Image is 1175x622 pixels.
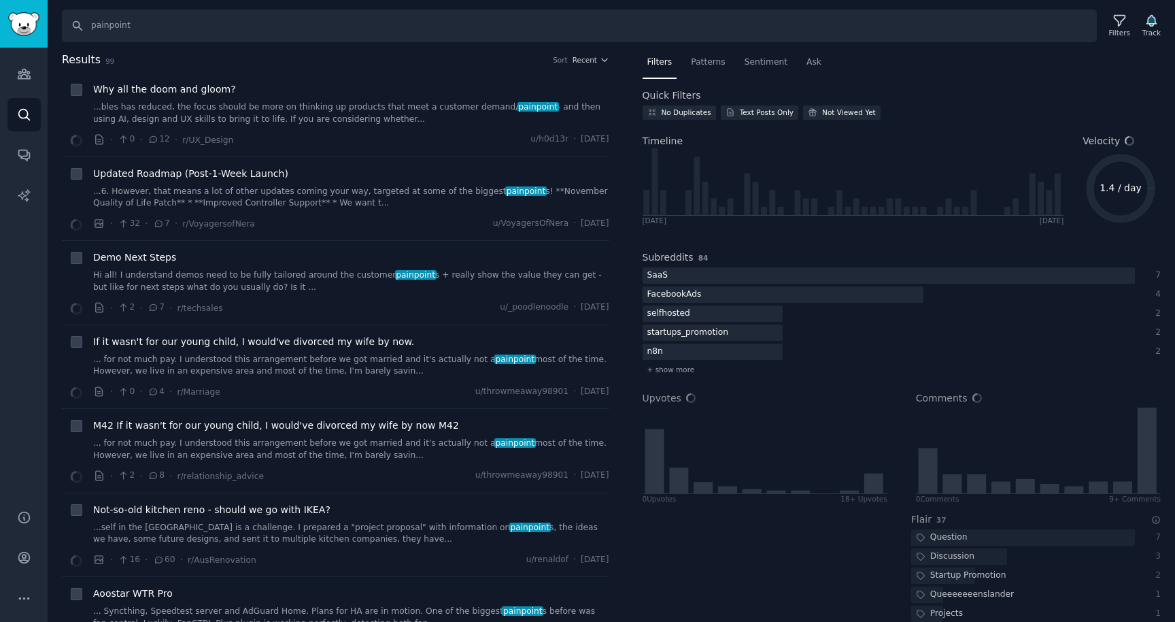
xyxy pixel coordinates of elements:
span: + show more [647,365,695,374]
span: · [573,133,576,146]
span: painpoint [395,270,437,280]
span: [DATE] [581,301,609,314]
span: u/throwmeaway98901 [475,386,568,398]
span: u/_poodlenoodle [500,301,568,314]
div: n8n [643,344,668,361]
span: · [169,469,172,483]
span: 2 [118,470,135,482]
span: · [139,301,142,315]
span: [DATE] [581,470,609,482]
span: 84 [698,254,709,262]
button: Track [1138,12,1165,40]
div: 7 [1149,269,1161,282]
div: [DATE] [1040,216,1064,225]
span: · [169,301,172,315]
a: ...bles has reduced, the focus should be more on thinking up products that meet a customer demand... [93,101,609,125]
span: r/VoyagersofNera [182,219,255,229]
a: Updated Roadmap (Post-1-Week Launch) [93,167,288,181]
h2: Quick Filters [643,88,701,103]
span: r/techsales [177,304,222,313]
span: [DATE] [581,386,609,398]
div: Track [1142,28,1161,37]
span: painpoint [494,438,536,448]
span: 7 [153,218,170,230]
span: [DATE] [581,133,609,146]
div: Filters [1109,28,1130,37]
span: · [139,133,142,147]
span: Ask [806,56,821,69]
span: · [110,384,113,399]
span: [DATE] [581,218,609,230]
span: painpoint [502,606,543,616]
span: 4 [148,386,165,398]
a: ... for not much pay. I understood this arrangement before we got married and it's actually not a... [93,354,609,378]
span: Results [62,52,101,69]
a: Why all the doom and gloom? [93,82,236,97]
div: Sort [553,55,568,65]
span: r/AusRenovation [188,555,256,565]
div: No Duplicates [662,108,711,117]
h2: Subreddits [643,250,694,265]
span: 0 [118,133,135,146]
text: 1.4 / day [1100,182,1142,193]
input: Search Keyword [62,10,1097,42]
span: 0 [118,386,135,398]
div: 4 [1149,289,1161,301]
div: startups_promotion [643,325,734,342]
a: ...self in the [GEOGRAPHIC_DATA] is a challenge. I prepared a "project proposal" with information... [93,522,609,546]
span: [DATE] [581,554,609,566]
span: Aoostar WTR Pro [93,587,173,601]
span: Patterns [691,56,725,69]
a: ... for not much pay. I understood this arrangement before we got married and it's actually not a... [93,438,609,461]
span: 32 [118,218,140,230]
a: M42 If it wasn't for our young child, I would've divorced my wife by now M42 [93,419,459,433]
span: 12 [148,133,170,146]
span: 2 [118,301,135,314]
span: · [145,553,148,567]
span: · [139,469,142,483]
span: u/h0d13r [530,133,568,146]
span: · [110,469,113,483]
div: Text Posts Only [740,108,794,117]
div: SaaS [643,267,673,284]
span: u/throwmeaway98901 [475,470,568,482]
span: 8 [148,470,165,482]
span: · [175,216,177,231]
div: Not Viewed Yet [822,108,876,117]
a: ...6. However, that means a lot of other updates coming your way, targeted at some of the biggest... [93,186,609,210]
div: FacebookAds [643,287,706,304]
span: · [573,218,576,230]
span: · [573,301,576,314]
a: Demo Next Steps [93,250,176,265]
span: · [573,470,576,482]
button: Recent [573,55,609,65]
a: Not-so-old kitchen reno - should we go with IKEA? [93,503,330,517]
span: Filters [647,56,672,69]
span: painpoint [494,355,536,364]
span: r/relationship_advice [177,472,264,481]
span: u/VoyagersOfNera [493,218,569,230]
span: Timeline [643,134,683,148]
span: · [573,554,576,566]
span: · [110,553,113,567]
span: · [145,216,148,231]
span: · [110,216,113,231]
div: [DATE] [643,216,667,225]
span: · [175,133,177,147]
span: painpoint [509,523,551,532]
span: r/Marriage [177,387,220,397]
span: · [110,301,113,315]
div: 2 [1149,327,1161,339]
a: Hi all! I understand demos need to be fully tailored around the customerpainpoints + really show ... [93,269,609,293]
span: 7 [148,301,165,314]
span: · [169,384,172,399]
span: 60 [153,554,175,566]
span: 99 [105,57,114,65]
div: 2 [1149,308,1161,320]
span: If it wasn't for our young child, I would've divorced my wife by now. [93,335,414,349]
span: · [180,553,183,567]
